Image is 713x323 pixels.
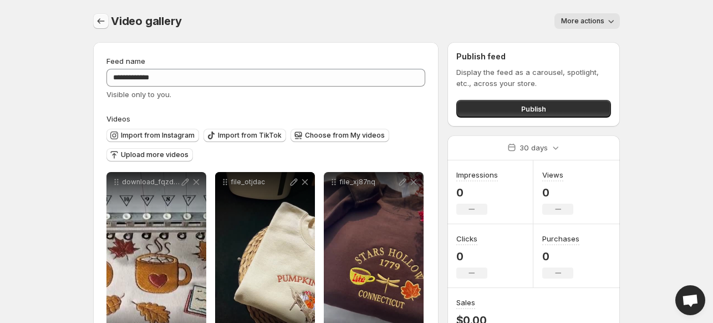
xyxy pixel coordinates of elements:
[554,13,620,29] button: More actions
[520,142,548,153] p: 30 days
[122,178,180,186] p: download_fqzda9
[542,250,579,263] p: 0
[456,51,611,62] h2: Publish feed
[456,186,498,199] p: 0
[111,14,181,28] span: Video gallery
[218,131,282,140] span: Import from TikTok
[291,129,389,142] button: Choose from My videos
[542,186,573,199] p: 0
[106,129,199,142] button: Import from Instagram
[542,169,563,180] h3: Views
[456,233,477,244] h3: Clicks
[106,148,193,161] button: Upload more videos
[456,297,475,308] h3: Sales
[456,100,611,118] button: Publish
[231,178,288,186] p: file_otjdac
[542,233,579,244] h3: Purchases
[561,17,604,26] span: More actions
[521,103,546,114] span: Publish
[106,114,130,123] span: Videos
[675,285,705,315] div: Open chat
[456,250,487,263] p: 0
[106,90,171,99] span: Visible only to you.
[121,150,189,159] span: Upload more videos
[456,169,498,180] h3: Impressions
[305,131,385,140] span: Choose from My videos
[106,57,145,65] span: Feed name
[203,129,286,142] button: Import from TikTok
[456,67,611,89] p: Display the feed as a carousel, spotlight, etc., across your store.
[339,178,397,186] p: file_xj87nq
[93,13,109,29] button: Settings
[121,131,195,140] span: Import from Instagram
